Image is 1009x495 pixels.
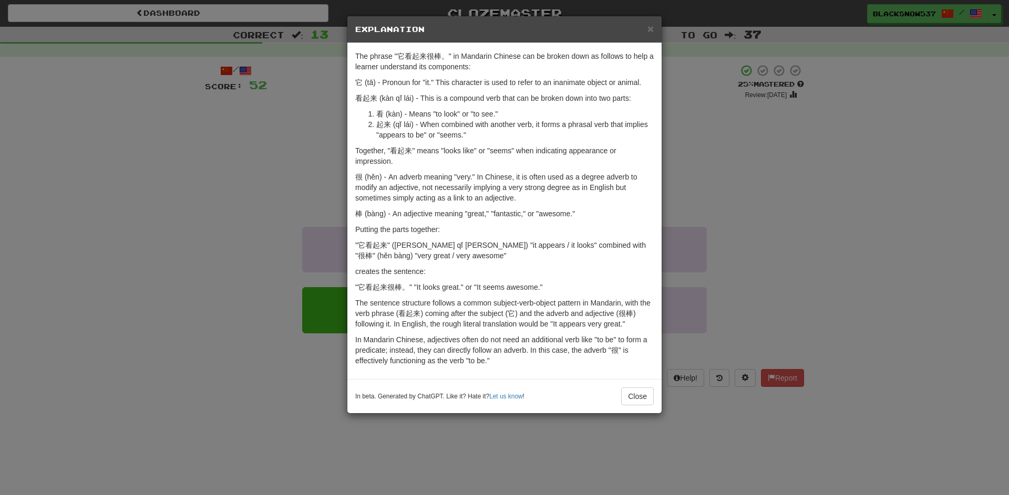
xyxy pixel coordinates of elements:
[355,240,654,261] p: "它看起来" ([PERSON_NAME] qǐ [PERSON_NAME]) "it appears / it looks" combined with "很棒" (hěn bàng) "ve...
[355,224,654,235] p: Putting the parts together:
[355,93,654,103] p: 看起来 (kàn qǐ lái) - This is a compound verb that can be broken down into two parts:
[355,51,654,72] p: The phrase "它看起来很棒。" in Mandarin Chinese can be broken down as follows to help a learner understa...
[621,387,654,405] button: Close
[355,208,654,219] p: 棒 (bàng) - An adjective meaning "great," "fantastic," or "awesome."
[355,172,654,203] p: 很 (hěn) - An adverb meaning "very." In Chinese, it is often used as a degree adverb to modify an ...
[355,145,654,166] p: Together, "看起来" means "looks like" or "seems" when indicating appearance or impression.
[355,24,654,35] h5: Explanation
[376,119,654,140] li: 起来 (qǐ lái) - When combined with another verb, it forms a phrasal verb that implies "appears to b...
[489,393,522,400] a: Let us know
[355,334,654,366] p: In Mandarin Chinese, adjectives often do not need an additional verb like "to be" to form a predi...
[647,23,654,34] button: Close
[355,77,654,88] p: 它 (tā) - Pronoun for "it." This character is used to refer to an inanimate object or animal.
[355,392,524,401] small: In beta. Generated by ChatGPT. Like it? Hate it? !
[355,266,654,277] p: creates the sentence:
[355,298,654,329] p: The sentence structure follows a common subject-verb-object pattern in Mandarin, with the verb ph...
[647,23,654,35] span: ×
[355,282,654,292] p: "它看起来很棒。" "It looks great." or "It seems awesome."
[376,109,654,119] li: 看 (kàn) - Means "to look" or "to see."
